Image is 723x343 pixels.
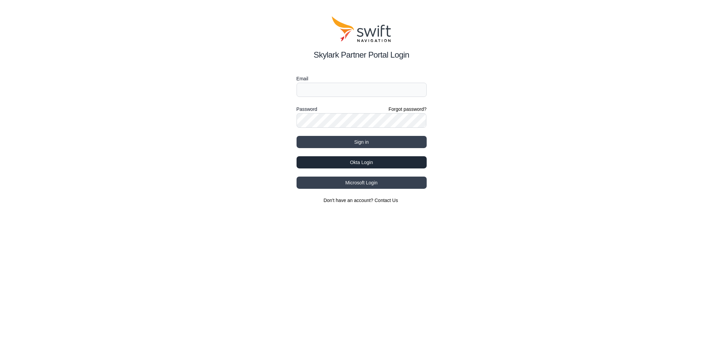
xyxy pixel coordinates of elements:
label: Password [297,105,317,113]
label: Email [297,75,427,83]
button: Microsoft Login [297,177,427,189]
a: Contact Us [375,198,398,203]
a: Forgot password? [388,106,426,113]
section: Don't have an account? [297,197,427,204]
h2: Skylark Partner Portal Login [297,49,427,61]
button: Okta Login [297,156,427,168]
button: Sign in [297,136,427,148]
